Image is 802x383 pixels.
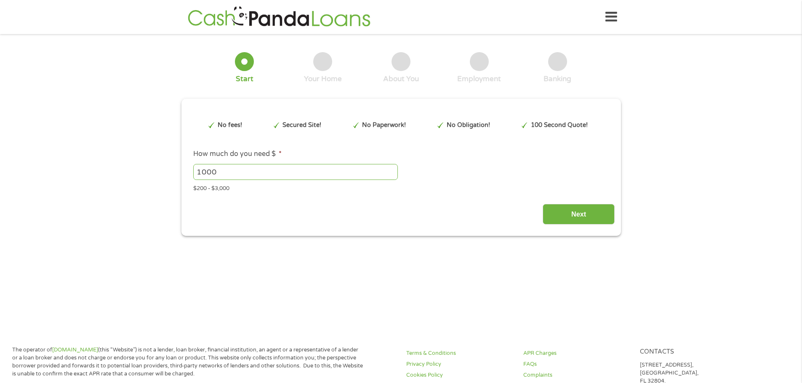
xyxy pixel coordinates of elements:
[531,121,588,130] p: 100 Second Quote!
[523,371,630,379] a: Complaints
[523,349,630,357] a: APR Charges
[193,150,282,158] label: How much do you need $
[52,346,98,353] a: [DOMAIN_NAME]
[406,360,513,368] a: Privacy Policy
[185,5,373,29] img: GetLoanNow Logo
[406,371,513,379] a: Cookies Policy
[543,204,615,225] input: Next
[383,74,419,84] div: About You
[304,74,342,84] div: Your Home
[282,121,321,130] p: Secured Site!
[362,121,406,130] p: No Paperwork!
[544,74,571,84] div: Banking
[523,360,630,368] a: FAQs
[12,346,363,378] p: The operator of (this “Website”) is not a lender, loan broker, financial institution, an agent or...
[236,74,253,84] div: Start
[193,182,608,193] div: $200 - $3,000
[640,348,747,356] h4: Contacts
[457,74,501,84] div: Employment
[447,121,490,130] p: No Obligation!
[406,349,513,357] a: Terms & Conditions
[218,121,242,130] p: No fees!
